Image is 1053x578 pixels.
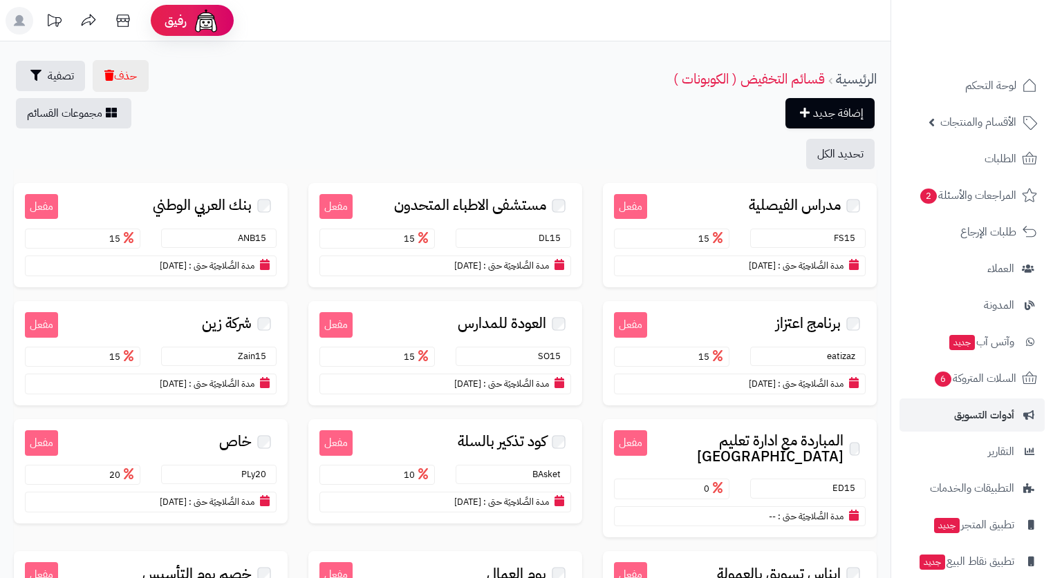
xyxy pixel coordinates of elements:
a: تطبيق المتجرجديد [900,508,1045,541]
a: المراجعات والأسئلة2 [900,179,1045,212]
span: لوحة التحكم [965,76,1016,95]
a: العملاء [900,252,1045,285]
span: 15 [404,350,431,363]
span: جديد [934,518,960,533]
span: 2 [920,189,937,204]
span: السلات المتروكة [933,369,1016,388]
span: برنامج اعتزاز [776,316,841,331]
span: 15 [404,232,431,245]
span: وآتس آب [948,332,1014,351]
span: [DATE] [160,377,187,390]
a: تطبيق نقاط البيعجديد [900,545,1045,578]
a: مفعل المباردة مع ادارة تعليم [GEOGRAPHIC_DATA] ED15 0 مدة الصَّلاحِيَة حتى : -- [603,419,877,537]
a: المدونة [900,289,1045,322]
span: 0 [704,482,726,495]
small: SO15 [538,349,568,363]
small: مفعل [614,312,647,338]
a: مفعل العودة للمدارس SO15 15 مدة الصَّلاحِيَة حتى : [DATE] [308,301,582,405]
span: خاص [219,434,252,450]
span: [DATE] [749,377,776,390]
small: مفعل [25,194,58,220]
span: مدراس الفيصلية [749,198,841,213]
small: PLy20 [241,468,273,481]
small: مفعل [25,430,58,456]
a: مفعل مدراس الفيصلية FS15 15 مدة الصَّلاحِيَة حتى : [DATE] [603,183,877,287]
span: [DATE] [454,377,481,390]
a: مفعل بنك العربي الوطني ANB15 15 مدة الصَّلاحِيَة حتى : [DATE] [14,183,288,287]
a: التقارير [900,435,1045,468]
span: رفيق [165,12,187,29]
small: مدة الصَّلاحِيَة حتى : [483,495,549,508]
span: المدونة [984,296,1014,315]
small: ED15 [832,481,862,494]
span: تطبيق نقاط البيع [918,552,1014,571]
span: التقارير [988,442,1014,461]
span: شركة زين [202,316,252,331]
small: مفعل [319,430,353,456]
small: مدة الصَّلاحِيَة حتى : [483,259,549,272]
span: [DATE] [454,495,481,508]
span: التطبيقات والخدمات [930,479,1014,498]
span: [DATE] [454,259,481,272]
span: تصفية [48,68,74,84]
a: لوحة التحكم [900,69,1045,102]
span: -- [769,510,776,523]
span: الطلبات [985,149,1016,168]
small: مدة الصَّلاحِيَة حتى : [189,495,254,508]
small: DL15 [539,231,568,244]
span: 15 [109,350,137,363]
span: المراجعات والأسئلة [919,186,1016,205]
a: مجموعات القسائم [16,98,131,128]
span: طلبات الإرجاع [960,222,1016,242]
a: السلات المتروكة6 [900,362,1045,395]
span: كود تذكير بالسلة [458,434,546,450]
small: مدة الصَّلاحِيَة حتى : [189,259,254,272]
a: وآتس آبجديد [900,325,1045,358]
button: تحديد الكل [806,139,875,169]
a: الرئيسية [836,68,877,89]
span: المباردة مع ادارة تعليم [GEOGRAPHIC_DATA] [647,433,844,465]
span: 15 [698,232,726,245]
a: إضافة جديد [785,98,875,128]
a: التطبيقات والخدمات [900,472,1045,505]
span: 20 [109,468,137,481]
small: Zain15 [238,349,273,363]
button: حذف [93,60,149,92]
img: ai-face.png [192,7,220,35]
span: 15 [698,350,726,363]
span: [DATE] [160,259,187,272]
span: جديد [920,555,945,570]
small: مدة الصَّلاحِيَة حتى : [778,510,844,523]
small: FS15 [834,231,862,244]
small: مفعل [319,312,353,338]
small: مفعل [614,430,647,456]
a: قسائم التخفيض ( الكوبونات ) [673,68,825,89]
small: مفعل [614,194,647,220]
span: العملاء [987,259,1014,278]
a: تحديثات المنصة [37,7,71,38]
span: بنك العربي الوطني [153,198,252,213]
span: العودة للمدارس [458,316,546,331]
span: 10 [404,468,431,481]
small: ANB15 [238,231,273,244]
span: مستشفى الاطباء المتحدون [394,198,546,213]
img: logo-2.png [959,39,1040,68]
a: مفعل كود تذكير بالسلة BAsket 10 مدة الصَّلاحِيَة حتى : [DATE] [308,419,582,523]
span: تطبيق المتجر [933,515,1014,534]
a: مفعل خاص PLy20 20 مدة الصَّلاحِيَة حتى : [DATE] [14,419,288,523]
small: مفعل [319,194,353,220]
a: الطلبات [900,142,1045,175]
small: مفعل [25,312,58,338]
span: [DATE] [160,495,187,508]
a: أدوات التسويق [900,398,1045,432]
small: مدة الصَّلاحِيَة حتى : [189,377,254,390]
small: مدة الصَّلاحِيَة حتى : [778,259,844,272]
span: أدوات التسويق [954,405,1014,425]
a: مفعل برنامج اعتزاز eatizaz 15 مدة الصَّلاحِيَة حتى : [DATE] [603,301,877,405]
span: 15 [109,232,137,245]
small: مدة الصَّلاحِيَة حتى : [483,377,549,390]
small: BAsket [532,468,568,481]
span: [DATE] [749,259,776,272]
span: جديد [949,335,975,350]
span: الأقسام والمنتجات [940,113,1016,132]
